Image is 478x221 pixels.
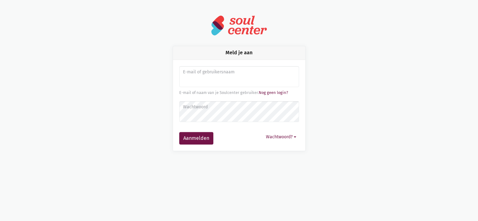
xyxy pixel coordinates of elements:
[263,132,299,142] button: Wachtwoord?
[183,104,295,110] label: Wachtwoord
[179,90,299,96] div: E-mail of naam van je Soulcenter gebruiker.
[179,66,299,145] form: Aanmelden
[183,69,295,76] label: E-mail of gebruikersnaam
[211,15,267,36] img: logo-soulcenter-full.svg
[259,90,288,95] a: Nog geen login?
[179,132,213,145] button: Aanmelden
[173,46,305,60] div: Meld je aan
